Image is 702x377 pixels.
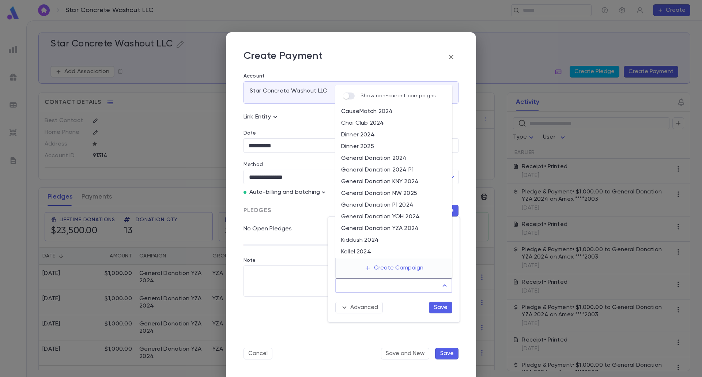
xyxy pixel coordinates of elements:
[335,164,452,176] li: General Donation 2024 P1
[335,141,452,152] li: Dinner 2025
[335,106,452,117] li: CauseMatch 2024
[335,152,452,164] li: General Donation 2024
[439,280,450,291] button: Close
[335,211,452,223] li: General Donation YOH 2024
[335,188,452,199] li: General Donation NW 2025
[429,302,452,313] button: Save
[359,261,429,275] button: Create Campaign
[335,234,452,246] li: Kiddush 2024
[335,302,383,313] button: Advanced
[361,93,436,99] p: Show non-current campaigns
[335,246,452,258] li: Kollel 2024
[335,117,452,129] li: Chai Club 2024
[335,129,452,141] li: Dinner 2024
[335,223,452,234] li: General Donation YZA 2024
[335,199,452,211] li: General Donation P1 2024
[335,176,452,188] li: General Donation KNY 2024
